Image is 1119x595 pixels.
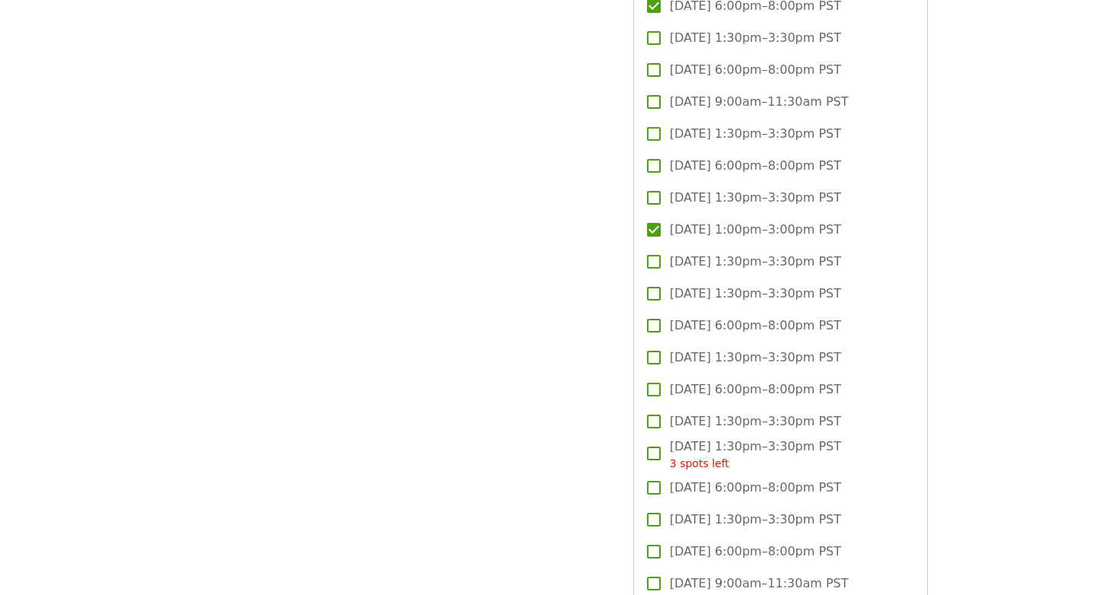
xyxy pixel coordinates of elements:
[670,348,841,367] span: [DATE] 1:30pm–3:30pm PST
[670,93,849,111] span: [DATE] 9:00am–11:30am PST
[670,29,841,47] span: [DATE] 1:30pm–3:30pm PST
[670,437,841,472] span: [DATE] 1:30pm–3:30pm PST
[670,285,841,303] span: [DATE] 1:30pm–3:30pm PST
[670,412,841,431] span: [DATE] 1:30pm–3:30pm PST
[670,380,841,399] span: [DATE] 6:00pm–8:00pm PST
[670,511,841,529] span: [DATE] 1:30pm–3:30pm PST
[670,479,841,497] span: [DATE] 6:00pm–8:00pm PST
[670,189,841,207] span: [DATE] 1:30pm–3:30pm PST
[670,542,841,561] span: [DATE] 6:00pm–8:00pm PST
[670,457,729,469] span: 3 spots left
[670,61,841,79] span: [DATE] 6:00pm–8:00pm PST
[670,157,841,175] span: [DATE] 6:00pm–8:00pm PST
[670,221,841,239] span: [DATE] 1:00pm–3:00pm PST
[670,125,841,143] span: [DATE] 1:30pm–3:30pm PST
[670,317,841,335] span: [DATE] 6:00pm–8:00pm PST
[670,253,841,271] span: [DATE] 1:30pm–3:30pm PST
[670,574,849,593] span: [DATE] 9:00am–11:30am PST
